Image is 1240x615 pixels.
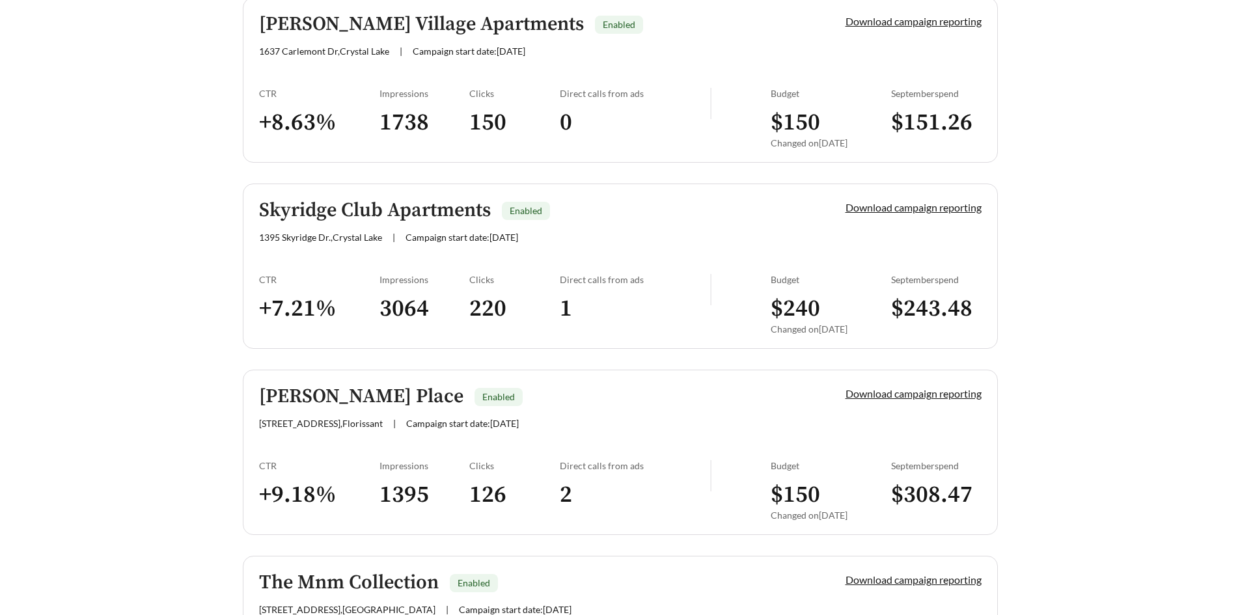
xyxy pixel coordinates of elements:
[469,274,560,285] div: Clicks
[560,88,710,99] div: Direct calls from ads
[560,480,710,510] h3: 2
[379,274,470,285] div: Impressions
[469,108,560,137] h3: 150
[406,418,519,429] span: Campaign start date: [DATE]
[259,14,584,35] h5: [PERSON_NAME] Village Apartments
[771,323,891,335] div: Changed on [DATE]
[560,108,710,137] h3: 0
[846,201,982,213] a: Download campaign reporting
[469,88,560,99] div: Clicks
[771,137,891,148] div: Changed on [DATE]
[393,232,395,243] span: |
[846,15,982,27] a: Download campaign reporting
[710,274,711,305] img: line
[406,232,518,243] span: Campaign start date: [DATE]
[446,604,448,615] span: |
[379,108,470,137] h3: 1738
[379,294,470,323] h3: 3064
[771,294,891,323] h3: $ 240
[846,387,982,400] a: Download campaign reporting
[771,274,891,285] div: Budget
[771,510,891,521] div: Changed on [DATE]
[379,88,470,99] div: Impressions
[603,19,635,30] span: Enabled
[259,460,379,471] div: CTR
[259,480,379,510] h3: + 9.18 %
[891,294,982,323] h3: $ 243.48
[459,604,572,615] span: Campaign start date: [DATE]
[771,480,891,510] h3: $ 150
[771,108,891,137] h3: $ 150
[259,200,491,221] h5: Skyridge Club Apartments
[413,46,525,57] span: Campaign start date: [DATE]
[379,460,470,471] div: Impressions
[259,274,379,285] div: CTR
[560,460,710,471] div: Direct calls from ads
[393,418,396,429] span: |
[891,480,982,510] h3: $ 308.47
[846,573,982,586] a: Download campaign reporting
[259,108,379,137] h3: + 8.63 %
[771,88,891,99] div: Budget
[259,572,439,594] h5: The Mnm Collection
[243,370,998,535] a: [PERSON_NAME] PlaceEnabled[STREET_ADDRESS],Florissant|Campaign start date:[DATE]Download campaign...
[560,274,710,285] div: Direct calls from ads
[259,46,389,57] span: 1637 Carlemont Dr , Crystal Lake
[259,294,379,323] h3: + 7.21 %
[259,386,463,407] h5: [PERSON_NAME] Place
[710,88,711,119] img: line
[400,46,402,57] span: |
[891,460,982,471] div: September spend
[469,294,560,323] h3: 220
[891,108,982,137] h3: $ 151.26
[560,294,710,323] h3: 1
[510,205,542,216] span: Enabled
[482,391,515,402] span: Enabled
[259,232,382,243] span: 1395 Skyridge Dr. , Crystal Lake
[259,88,379,99] div: CTR
[243,184,998,349] a: Skyridge Club ApartmentsEnabled1395 Skyridge Dr.,Crystal Lake|Campaign start date:[DATE]Download ...
[469,460,560,471] div: Clicks
[259,418,383,429] span: [STREET_ADDRESS] , Florissant
[259,604,435,615] span: [STREET_ADDRESS] , [GEOGRAPHIC_DATA]
[458,577,490,588] span: Enabled
[469,480,560,510] h3: 126
[771,460,891,471] div: Budget
[891,274,982,285] div: September spend
[710,460,711,491] img: line
[379,480,470,510] h3: 1395
[891,88,982,99] div: September spend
